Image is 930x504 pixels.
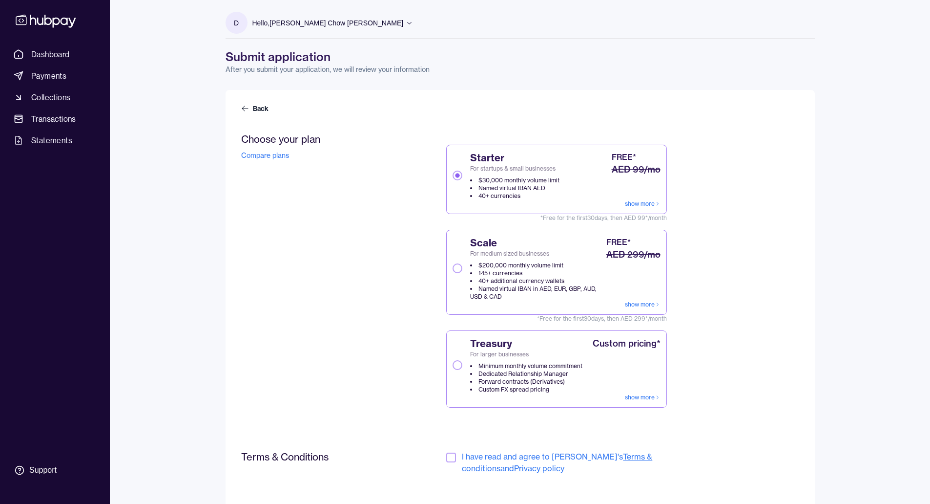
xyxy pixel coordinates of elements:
[470,386,582,394] li: Custom FX spread pricing
[241,104,270,113] a: Back
[31,113,76,125] span: Transactions
[29,465,57,476] div: Support
[470,184,559,192] li: Named virtual IBAN AED
[10,131,100,149] a: Statements
[470,165,559,173] span: For startups & small businesses
[470,285,604,301] li: Named virtual IBAN in AED, EUR, GBP, AUD, USD & CAD
[462,451,678,474] span: I have read and agree to [PERSON_NAME]'s and
[470,192,559,200] li: 40+ currencies
[625,200,661,208] a: show more
[470,337,582,351] span: Treasury
[446,214,666,222] span: *Free for the first 30 days, then AED 99*/month
[625,394,661,401] a: show more
[470,370,582,378] li: Dedicated Relationship Manager
[606,248,661,262] div: AED 299/mo
[10,88,100,106] a: Collections
[226,65,815,74] p: After you submit your application, we will review your information
[241,151,289,160] a: Compare plans
[470,236,604,250] span: Scale
[252,18,404,28] p: Hello, [PERSON_NAME] Chow [PERSON_NAME]
[31,48,70,60] span: Dashboard
[10,110,100,128] a: Transactions
[593,337,661,351] div: Custom pricing*
[470,151,559,165] span: Starter
[10,45,100,63] a: Dashboard
[470,351,582,358] span: For larger businesses
[625,301,661,308] a: show more
[514,463,564,473] a: Privacy policy
[10,67,100,85] a: Payments
[470,176,559,184] li: $30,000 monthly volume limit
[470,362,582,370] li: Minimum monthly volume commitment
[470,269,604,277] li: 145+ currencies
[453,263,462,273] button: ScaleFor medium sized businesses$200,000 monthly volume limit145+ currencies40+ additional curren...
[470,262,604,269] li: $200,000 monthly volume limit
[612,151,636,163] div: FREE*
[241,451,388,463] h2: Terms & Conditions
[612,163,661,176] div: AED 99/mo
[446,315,666,323] span: *Free for the first 30 days, then AED 299*/month
[453,171,462,180] button: StarterFor startups & small businesses$30,000 monthly volume limitNamed virtual IBAN AED40+ curre...
[453,360,462,370] button: TreasuryFor larger businessesMinimum monthly volume commitmentDedicated Relationship ManagerForwa...
[606,236,631,248] div: FREE*
[470,277,604,285] li: 40+ additional currency wallets
[10,460,100,481] a: Support
[226,49,815,65] h1: Submit application
[234,18,239,28] p: D
[31,134,72,146] span: Statements
[470,250,604,258] span: For medium sized businesses
[470,378,582,386] li: Forward contracts (Derivatives)
[31,70,66,82] span: Payments
[31,91,70,103] span: Collections
[241,133,388,145] h2: Choose your plan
